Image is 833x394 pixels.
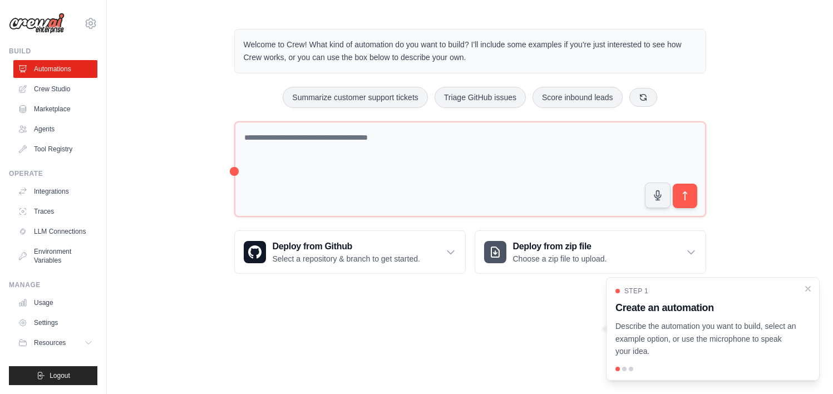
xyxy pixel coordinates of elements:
a: LLM Connections [13,223,97,240]
a: Traces [13,203,97,220]
a: Crew Studio [13,80,97,98]
div: Manage [9,280,97,289]
a: Integrations [13,183,97,200]
h3: Deploy from Github [273,240,420,253]
button: Triage GitHub issues [435,87,526,108]
h3: Deploy from zip file [513,240,607,253]
h3: Create an automation [615,300,797,316]
button: Resources [13,334,97,352]
a: Environment Variables [13,243,97,269]
p: Describe the automation you want to build, select an example option, or use the microphone to spe... [615,320,797,358]
a: Agents [13,120,97,138]
span: Step 1 [624,287,648,295]
p: Choose a zip file to upload. [513,253,607,264]
span: Resources [34,338,66,347]
a: Marketplace [13,100,97,118]
p: Welcome to Crew! What kind of automation do you want to build? I'll include some examples if you'... [244,38,697,64]
button: Logout [9,366,97,385]
a: Automations [13,60,97,78]
span: Logout [50,371,70,380]
a: Tool Registry [13,140,97,158]
button: Close walkthrough [804,284,812,293]
a: Settings [13,314,97,332]
button: Score inbound leads [533,87,623,108]
button: Summarize customer support tickets [283,87,427,108]
a: Usage [13,294,97,312]
div: Build [9,47,97,56]
img: Logo [9,13,65,34]
div: Operate [9,169,97,178]
p: Select a repository & branch to get started. [273,253,420,264]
